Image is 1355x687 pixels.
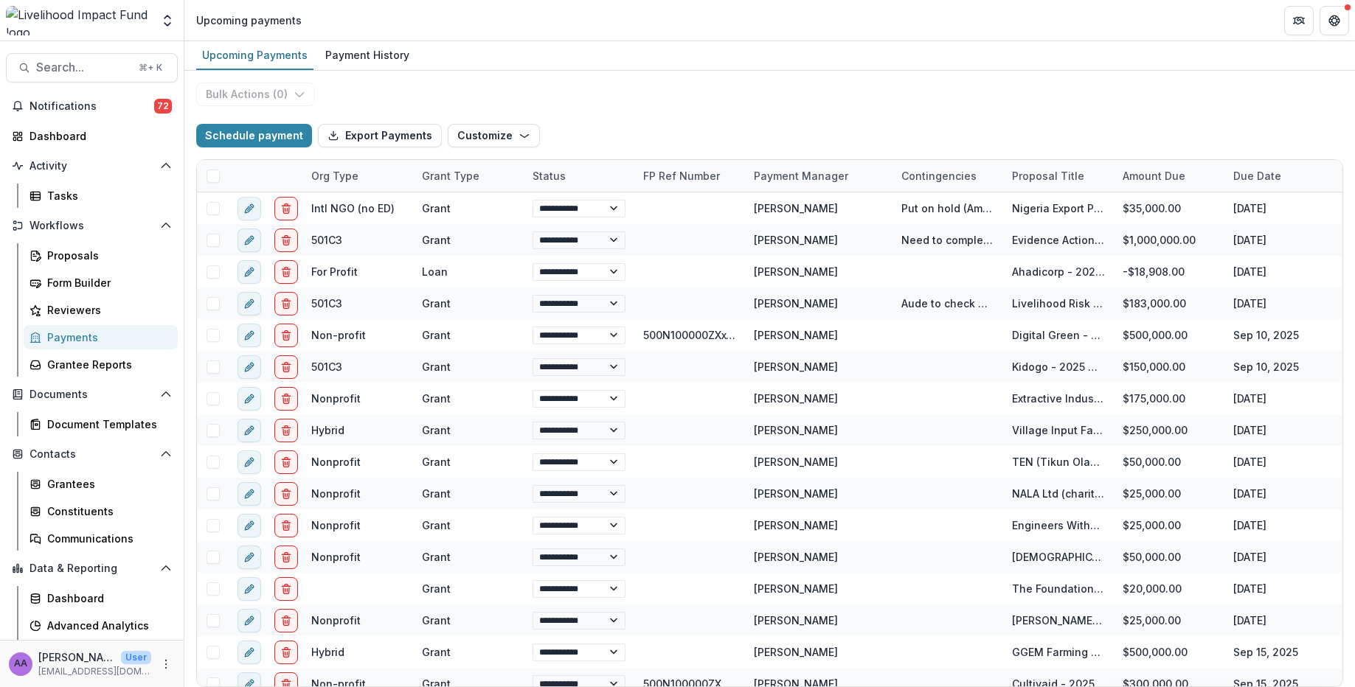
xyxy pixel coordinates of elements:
div: Evidence Action - 2023-26 Grant - Safe Water Initiative [GEOGRAPHIC_DATA] [1012,232,1105,248]
div: Intl NGO (no ED) [311,200,395,216]
div: [DATE] [1224,256,1335,287]
div: [DATE] [1224,287,1335,319]
div: Sep 15, 2025 [1224,636,1335,668]
a: Dashboard [24,586,178,610]
div: Grant [422,454,451,470]
button: delete [274,197,298,220]
div: TEN (Tikun Olam Empowerment Network) 2025 [1012,454,1105,470]
button: Export Payments [318,124,442,147]
button: Bulk Actions (0) [196,83,315,106]
div: Grant [422,581,451,596]
div: Upcoming payments [196,13,302,28]
div: [PERSON_NAME] [754,327,838,343]
button: edit [238,260,261,284]
div: Grant [422,200,451,216]
div: Payment Manager [745,160,893,192]
div: Communications [47,531,166,546]
div: Contingencies [893,168,985,184]
div: Grant [422,391,451,406]
div: $25,000.00 [1114,478,1224,509]
div: $1,000,000.00 [1114,224,1224,256]
button: edit [238,577,261,601]
div: Contingencies [893,160,1003,192]
span: Workflows [30,220,154,232]
button: Open entity switcher [157,6,178,35]
div: ⌘ + K [136,60,165,76]
div: Upcoming Payments [196,44,313,66]
div: [PERSON_NAME] [754,517,838,533]
div: [PERSON_NAME] [754,264,838,279]
div: [DATE] [1224,604,1335,636]
span: Notifications [30,100,154,113]
div: [DATE] [1224,573,1335,604]
div: -$18,908.00 [1114,256,1224,287]
div: 501C3 [311,359,342,374]
div: Engineers Without Borders [GEOGRAPHIC_DATA]-2025 [1012,517,1105,533]
button: delete [274,292,298,315]
button: delete [274,577,298,601]
div: [DATE] [1224,224,1335,256]
div: Grant Type [413,168,488,184]
div: [PERSON_NAME] [754,486,838,501]
div: Advanced Analytics [47,618,166,633]
div: Nonprofit [311,454,361,470]
div: Proposal Title [1003,168,1093,184]
div: Nonprofit [311,391,361,406]
div: Dashboard [30,128,166,144]
button: delete [274,355,298,379]
div: Grant [422,327,451,343]
div: Livelihood Risk Pool Contribution 2024-27 [1012,296,1105,311]
div: Tasks [47,188,166,203]
div: Nonprofit [311,549,361,565]
button: edit [238,324,261,347]
button: delete [274,229,298,252]
nav: breadcrumb [190,10,308,31]
div: Grant [422,517,451,533]
button: edit [238,450,261,474]
a: Communications [24,526,178,551]
div: $500,000.00 [1114,636,1224,668]
div: 501C3 [311,296,342,311]
div: FP Ref Number [634,160,745,192]
a: Upcoming Payments [196,41,313,70]
div: Village Input Fairs - 2025-26 Grant [1012,422,1105,438]
a: Grantees [24,472,178,496]
div: 500N100000ZXxTPIA1 [643,327,736,343]
button: edit [238,609,261,632]
div: Org type [302,168,367,184]
div: Form Builder [47,275,166,290]
div: Reviewers [47,302,166,318]
div: $183,000.00 [1114,287,1224,319]
button: Get Help [1320,6,1349,35]
div: Extractive Industries Transparency Initiative (EITI) - 2025 - Prospect [1012,391,1105,406]
div: Status [524,160,634,192]
div: $500,000.00 [1114,319,1224,351]
div: Grant [422,359,451,374]
div: [PERSON_NAME] World Disaster Relief 2025 [1012,613,1105,628]
button: delete [274,260,298,284]
div: Grant [422,296,451,311]
div: Amount Due [1114,160,1224,192]
button: Schedule payment [196,124,312,147]
button: delete [274,609,298,632]
div: Nigeria Export Promotion Council - 2025 GTKY [1012,200,1105,216]
div: [DATE] [1224,446,1335,478]
button: delete [274,419,298,442]
div: NALA Ltd (charitable company) 2025 [1012,486,1105,501]
div: [DATE] [1224,414,1335,446]
div: Payments [47,329,166,345]
div: [DATE] [1224,509,1335,541]
div: [PERSON_NAME] [754,613,838,628]
p: [PERSON_NAME] [38,649,115,665]
button: delete [274,514,298,537]
button: Open Data & Reporting [6,557,178,580]
div: Org type [302,160,413,192]
span: Activity [30,160,154,172]
button: delete [274,387,298,411]
button: Open Documents [6,383,178,406]
div: Grant Type [413,160,524,192]
div: Grant [422,549,451,565]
